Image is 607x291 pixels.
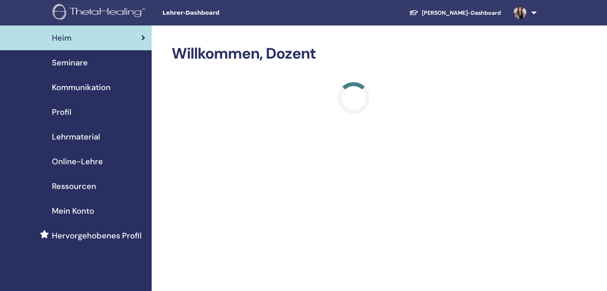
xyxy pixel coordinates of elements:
span: Hervorgehobenes Profil [52,230,142,242]
span: Kommunikation [52,81,111,93]
span: Heim [52,32,71,44]
img: graduation-cap-white.svg [409,9,419,16]
span: Ressourcen [52,180,96,192]
span: Mein Konto [52,205,94,217]
span: Profil [52,106,71,118]
span: Lehrer-Dashboard [162,9,282,17]
img: logo.png [53,4,148,22]
img: default.jpg [514,6,526,19]
span: Online-Lehre [52,155,103,167]
a: [PERSON_NAME]-Dashboard [403,6,507,20]
span: Lehrmaterial [52,131,100,143]
h2: Willkommen, Dozent [172,45,535,63]
span: Seminare [52,57,88,69]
